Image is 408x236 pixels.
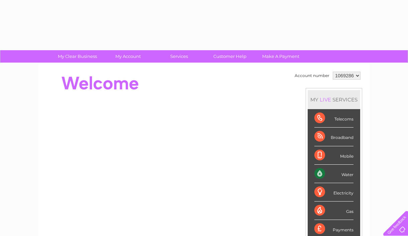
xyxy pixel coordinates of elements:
[253,50,308,63] a: Make A Payment
[314,146,353,165] div: Mobile
[314,202,353,220] div: Gas
[202,50,258,63] a: Customer Help
[50,50,105,63] a: My Clear Business
[314,109,353,128] div: Telecoms
[101,50,156,63] a: My Account
[308,90,360,109] div: MY SERVICES
[314,128,353,146] div: Broadband
[314,165,353,183] div: Water
[293,70,331,81] td: Account number
[151,50,207,63] a: Services
[314,183,353,202] div: Electricity
[318,96,332,103] div: LIVE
